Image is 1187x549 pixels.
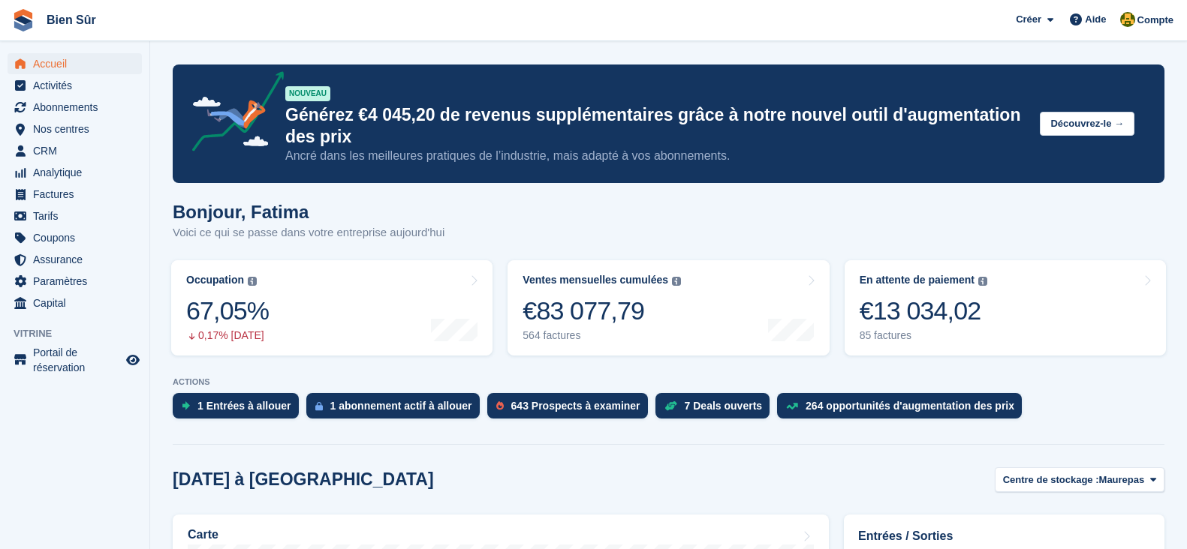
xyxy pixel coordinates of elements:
div: NOUVEAU [285,86,330,101]
img: active_subscription_to_allocate_icon-d502201f5373d7db506a760aba3b589e785aa758c864c3986d89f69b8ff3... [315,401,323,411]
span: Coupons [33,227,123,248]
span: Aide [1085,12,1106,27]
h2: [DATE] à [GEOGRAPHIC_DATA] [173,469,434,490]
a: 1 abonnement actif à allouer [306,393,487,426]
a: menu [8,184,142,205]
div: €13 034,02 [860,295,987,326]
a: Ventes mensuelles cumulées €83 077,79 564 factures [508,260,829,355]
div: En attente de paiement [860,274,975,286]
button: Découvrez-le → [1040,112,1134,136]
div: €83 077,79 [523,295,681,326]
a: menu [8,118,142,139]
span: Compte [1137,13,1173,28]
p: Générez €4 045,20 de revenus supplémentaires grâce à notre nouvel outil d'augmentation des prix [285,104,1028,148]
img: deal-1b604bf984904fb50ccaf53a9ad4b4a5d6e5aea283cecdc64d6e3604feb123c2.svg [664,400,677,411]
div: 7 Deals ouverts [685,400,763,412]
div: Occupation [186,274,244,286]
div: 85 factures [860,329,987,342]
img: icon-info-grey-7440780725fd019a000dd9b08b2336e03edf1995a4989e88bcd33f0948082b44.svg [672,277,681,286]
img: icon-info-grey-7440780725fd019a000dd9b08b2336e03edf1995a4989e88bcd33f0948082b44.svg [248,277,257,286]
a: 7 Deals ouverts [655,393,778,426]
a: En attente de paiement €13 034,02 85 factures [845,260,1166,355]
span: Abonnements [33,97,123,118]
a: menu [8,227,142,248]
button: Centre de stockage : Maurepas [995,467,1164,492]
a: menu [8,292,142,313]
div: 0,17% [DATE] [186,329,269,342]
div: 264 opportunités d'augmentation des prix [806,400,1014,412]
div: 564 factures [523,329,681,342]
span: Factures [33,184,123,205]
span: Tarifs [33,205,123,226]
a: menu [8,205,142,226]
img: move_ins_to_allocate_icon-fdf77a2bb77ea45bf5b3d319d69a93e2d87916cf1d5bf7949dd705db3b84f3ca.svg [182,401,190,410]
span: Accueil [33,53,123,74]
a: menu [8,75,142,96]
a: menu [8,249,142,270]
span: Capital [33,292,123,313]
div: 1 Entrées à allouer [197,400,291,412]
a: Occupation 67,05% 0,17% [DATE] [171,260,493,355]
h2: Carte [188,528,218,541]
div: Ventes mensuelles cumulées [523,274,668,286]
p: ACTIONS [173,377,1164,387]
img: stora-icon-8386f47178a22dfd0bd8f6a31ec36ba5ce8667c1dd55bd0f319d3a0aa187defe.svg [12,9,35,31]
img: icon-info-grey-7440780725fd019a000dd9b08b2336e03edf1995a4989e88bcd33f0948082b44.svg [978,277,987,286]
img: Fatima Kelaaoui [1120,12,1135,27]
h2: Entrées / Sorties [858,527,1150,545]
span: Analytique [33,162,123,183]
div: 67,05% [186,295,269,326]
a: 264 opportunités d'augmentation des prix [777,393,1029,426]
a: menu [8,97,142,118]
a: menu [8,271,142,292]
span: Paramètres [33,271,123,292]
div: 643 Prospects à examiner [511,400,640,412]
img: price-adjustments-announcement-icon-8257ccfd72463d97f412b2fc003d46551f7dbcb40ab6d574587a9cd5c0d94... [179,71,285,157]
a: menu [8,345,142,375]
span: Activités [33,75,123,96]
a: Bien Sûr [41,7,102,32]
span: Créer [1016,12,1041,27]
p: Ancré dans les meilleures pratiques de l’industrie, mais adapté à vos abonnements. [285,148,1028,164]
a: menu [8,162,142,183]
a: menu [8,140,142,161]
a: 643 Prospects à examiner [487,393,655,426]
span: Portail de réservation [33,345,123,375]
span: Maurepas [1099,472,1145,487]
span: Centre de stockage : [1003,472,1099,487]
span: Assurance [33,249,123,270]
div: 1 abonnement actif à allouer [330,400,472,412]
a: Boutique d'aperçu [124,351,142,369]
p: Voici ce qui se passe dans votre entreprise aujourd'hui [173,224,444,241]
span: Vitrine [14,326,149,341]
a: 1 Entrées à allouer [173,393,306,426]
h1: Bonjour, Fatima [173,202,444,222]
img: prospect-51fa495bee0391a8d652442698ab0144808aea92771e9ea1ae160a38d050c398.svg [496,401,504,410]
span: Nos centres [33,118,123,139]
a: menu [8,53,142,74]
img: price_increase_opportunities-93ffe204e8149a01c8c9dc8f82e8f89637d9d84a8eef4429ea346261dce0b2c0.svg [786,403,798,409]
span: CRM [33,140,123,161]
